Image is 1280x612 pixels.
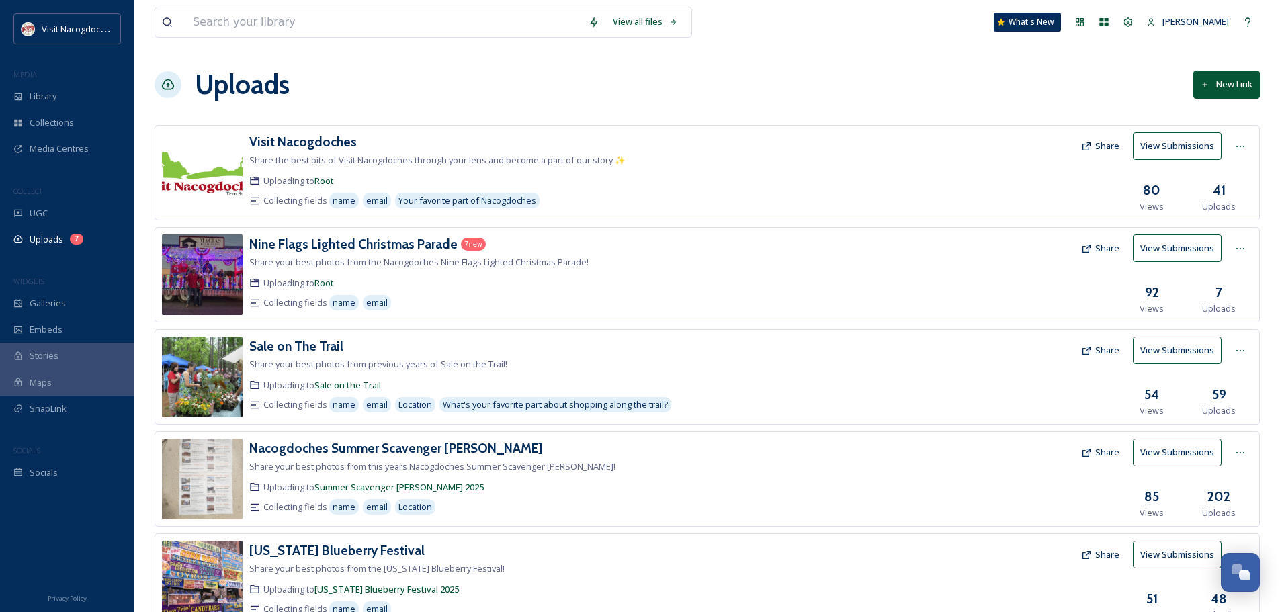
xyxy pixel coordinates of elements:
span: Galleries [30,297,66,310]
span: Share your best photos from this years Nacogdoches Summer Scavenger [PERSON_NAME]! [249,460,615,472]
span: Your favorite part of Nacogdoches [398,194,536,207]
button: Share [1074,337,1126,363]
span: Share your best photos from the Nacogdoches Nine Flags Lighted Christmas Parade! [249,256,589,268]
span: name [333,296,355,309]
a: Summer Scavenger [PERSON_NAME] 2025 [314,481,484,493]
span: Collecting fields [263,194,327,207]
button: View Submissions [1133,337,1222,364]
span: Views [1140,404,1164,417]
button: Open Chat [1221,553,1260,592]
a: Nacogdoches Summer Scavenger [PERSON_NAME] [249,439,543,458]
span: name [333,398,355,411]
img: images%20%281%29.jpeg [22,22,35,36]
h3: Sale on The Trail [249,338,343,354]
h3: Nacogdoches Summer Scavenger [PERSON_NAME] [249,440,543,456]
a: Root [314,277,334,289]
a: Uploads [195,64,290,105]
span: email [366,194,388,207]
a: [PERSON_NAME] [1140,9,1236,35]
span: Socials [30,466,58,479]
span: Uploading to [263,175,334,187]
input: Search your library [186,7,582,37]
span: Media Centres [30,142,89,155]
a: Sale on The Trail [249,337,343,356]
a: What's New [994,13,1061,32]
span: COLLECT [13,186,42,196]
span: Privacy Policy [48,594,87,603]
span: Uploading to [263,277,334,290]
a: Sale on the Trail [314,379,381,391]
span: Share the best bits of Visit Nacogdoches through your lens and become a part of our story ✨ [249,154,626,166]
span: Visit Nacogdoches [42,22,116,35]
a: Privacy Policy [48,589,87,605]
button: View Submissions [1133,541,1222,568]
span: Views [1140,302,1164,315]
h3: Nine Flags Lighted Christmas Parade [249,236,458,252]
span: Uploads [1202,302,1236,315]
span: SnapLink [30,402,67,415]
button: Share [1074,133,1126,159]
h3: 202 [1207,487,1230,507]
span: Uploading to [263,379,381,392]
span: Location [398,500,432,513]
h3: 51 [1146,589,1158,609]
div: 7 new [461,238,486,251]
span: Stories [30,349,58,362]
span: Uploads [1202,507,1236,519]
span: WIDGETS [13,276,44,286]
div: 7 [70,234,83,245]
h3: 41 [1213,181,1226,200]
span: name [333,500,355,513]
a: Visit Nacogdoches [249,132,357,152]
a: View Submissions [1133,439,1228,466]
span: Views [1140,200,1164,213]
span: Uploads [1202,404,1236,417]
a: Root [314,175,334,187]
span: Uploading to [263,481,484,494]
h3: 85 [1144,487,1159,507]
a: [US_STATE] Blueberry Festival [249,541,425,560]
a: [US_STATE] Blueberry Festival 2025 [314,583,459,595]
span: MEDIA [13,69,37,79]
span: Views [1140,507,1164,519]
span: SOCIALS [13,445,40,455]
a: View Submissions [1133,234,1228,262]
span: Collecting fields [263,500,327,513]
h3: [US_STATE] Blueberry Festival [249,542,425,558]
span: Share your best photos from previous years of Sale on the Trail! [249,358,507,370]
img: b6ed8ab9-857b-4d38-8546-8377ce7008b9.jpg [162,234,243,315]
span: Collections [30,116,74,129]
button: Share [1074,235,1126,261]
span: Library [30,90,56,103]
button: View Submissions [1133,439,1222,466]
h3: 59 [1212,385,1226,404]
h3: 80 [1143,181,1160,200]
span: Share your best photos from the [US_STATE] Blueberry Festival! [249,562,505,574]
a: View Submissions [1133,541,1228,568]
a: View Submissions [1133,132,1228,160]
span: Uploading to [263,583,459,596]
span: Collecting fields [263,296,327,309]
span: What's your favorite part about shopping along the trail? [443,398,668,411]
a: Nine Flags Lighted Christmas Parade [249,234,458,254]
h3: 48 [1211,589,1227,609]
img: 65232211-d062-4b21-b51a-cfdd51b13482.jpg [162,132,243,213]
h3: 92 [1145,283,1159,302]
span: Uploads [30,233,63,246]
span: email [366,500,388,513]
span: Uploads [1202,200,1236,213]
a: View Submissions [1133,337,1228,364]
button: View Submissions [1133,132,1222,160]
button: New Link [1193,71,1260,98]
span: Collecting fields [263,398,327,411]
div: View all files [606,9,685,35]
span: Maps [30,376,52,389]
h3: 54 [1144,385,1159,404]
span: email [366,296,388,309]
